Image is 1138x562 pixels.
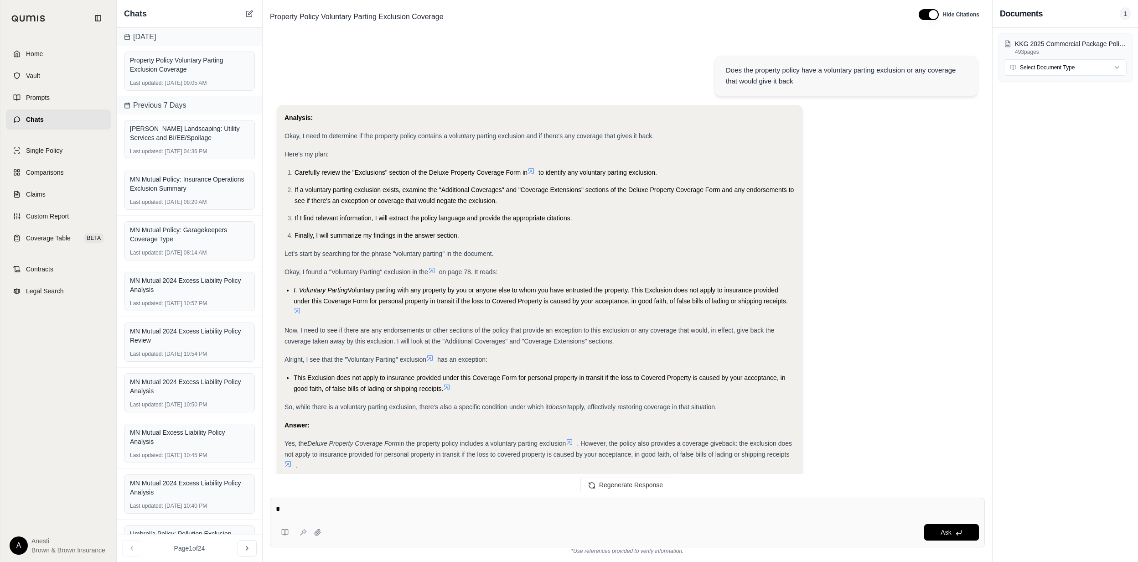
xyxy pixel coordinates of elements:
a: Coverage TableBETA [6,228,111,248]
div: MN Mutual 2024 Excess Liability Policy Analysis [130,276,249,294]
span: Carefully review the "Exclusions" section of the Deluxe Property Coverage Form in [295,169,528,176]
span: Last updated: [130,452,163,459]
div: [DATE] 09:05 AM [130,79,249,87]
span: Claims [26,190,46,199]
span: Legal Search [26,286,64,296]
a: Comparisons [6,162,111,182]
span: Single Policy [26,146,62,155]
span: Coverage Table [26,234,71,243]
span: Here's my plan: [284,151,329,158]
span: in the property policy includes a voluntary parting exclusion [399,440,566,447]
button: KKG 2025 Commercial Package Policy 1 (1).pdf493pages [1004,39,1127,56]
h3: Documents [1000,7,1043,20]
span: Voluntary parting with any property by you or anyone else to whom you have entrusted the property... [294,286,788,305]
span: So, while there is a voluntary parting exclusion, there's also a specific condition under which it [284,403,548,411]
a: Prompts [6,88,111,108]
div: [DATE] 10:40 PM [130,502,249,510]
span: Last updated: [130,249,163,256]
span: 1 [1120,7,1131,20]
div: Does the property policy have a voluntary parting exclusion or any coverage that would give it back [726,65,967,87]
a: Home [6,44,111,64]
div: [DATE] 10:57 PM [130,300,249,307]
span: Hide Citations [942,11,979,18]
a: Single Policy [6,140,111,161]
strong: Analysis: [284,114,313,121]
div: MN Mutual 2024 Excess Liability Policy Analysis [130,479,249,497]
a: Vault [6,66,111,86]
span: Home [26,49,43,58]
a: Legal Search [6,281,111,301]
span: Anesti [31,536,105,546]
div: MN Mutual Excess Liability Policy Analysis [130,428,249,446]
div: MN Mutual 2024 Excess Liability Policy Analysis [130,377,249,395]
span: . [295,462,297,469]
span: Alright, I see that the "Voluntary Parting" exclusion [284,356,426,363]
span: Chats [26,115,44,124]
span: Okay, I need to determine if the property policy contains a voluntary parting exclusion and if th... [284,132,654,140]
span: This Exclusion does not apply to insurance provided under this Coverage Form for personal propert... [294,374,786,392]
a: Contracts [6,259,111,279]
span: If a voluntary parting exclusion exists, examine the "Additional Coverages" and "Coverage Extensi... [295,186,794,204]
span: Vault [26,71,40,80]
p: 493 pages [1015,48,1127,56]
div: MN Mutual Policy: Insurance Operations Exclusion Summary [130,175,249,193]
div: [PERSON_NAME] Landscaping: Utility Services and BI/EE/Spoilage [130,124,249,142]
strong: Answer: [284,421,310,429]
span: Let's start by searching for the phrase "voluntary parting" in the document. [284,250,494,257]
div: [DATE] 08:14 AM [130,249,249,256]
span: Now, I need to see if there are any endorsements or other sections of the policy that provide an ... [284,327,774,345]
a: Chats [6,109,111,130]
p: KKG 2025 Commercial Package Policy 1 (1).pdf [1015,39,1127,48]
div: Umbrella Policy: Pollution Exclusion Amendment Summary & Impact [130,529,249,547]
button: Regenerate Response [580,478,674,492]
div: Property Policy Voluntary Parting Exclusion Coverage [130,56,249,74]
span: Custom Report [26,212,69,221]
div: [DATE] 10:45 PM [130,452,249,459]
span: Okay, I found a "Voluntary Parting" exclusion in the [284,268,428,276]
span: Chats [124,7,147,20]
a: Claims [6,184,111,204]
div: MN Mutual Policy: Garagekeepers Coverage Type [130,225,249,244]
span: has an exception: [437,356,487,363]
span: Last updated: [130,401,163,408]
a: Custom Report [6,206,111,226]
span: Contracts [26,265,53,274]
span: I. Voluntary Parting [294,286,348,294]
span: Property Policy Voluntary Parting Exclusion Coverage [266,10,447,24]
span: If I find relevant information, I will extract the policy language and provide the appropriate ci... [295,214,572,222]
em: Deluxe Property Coverage Form [307,440,399,447]
span: Last updated: [130,148,163,155]
div: Edit Title [266,10,908,24]
span: Last updated: [130,350,163,358]
span: Last updated: [130,300,163,307]
span: Comparisons [26,168,63,177]
div: [DATE] [117,28,262,46]
span: Ask [941,529,951,536]
div: [DATE] 10:54 PM [130,350,249,358]
span: . However, the policy also provides a coverage giveback: the exclusion does not apply to insuranc... [284,440,792,458]
div: [DATE] 08:20 AM [130,198,249,206]
span: on page 78. It reads: [439,268,497,276]
span: to identify any voluntary parting exclusion. [538,169,657,176]
button: New Chat [244,8,255,19]
span: Page 1 of 24 [174,544,205,553]
img: Qumis Logo [11,15,46,22]
button: Ask [924,524,979,541]
span: Prompts [26,93,50,102]
button: Collapse sidebar [91,11,105,26]
span: Brown & Brown Insurance [31,546,105,555]
span: Finally, I will summarize my findings in the answer section. [295,232,459,239]
span: Last updated: [130,198,163,206]
span: apply, effectively restoring coverage in that situation. [569,403,717,411]
div: A [10,536,28,555]
span: Regenerate Response [599,481,663,489]
span: Last updated: [130,502,163,510]
span: Yes, the [284,440,307,447]
div: MN Mutual 2024 Excess Liability Policy Review [130,327,249,345]
span: BETA [84,234,103,243]
div: [DATE] 04:36 PM [130,148,249,155]
span: Last updated: [130,79,163,87]
div: *Use references provided to verify information. [270,547,985,555]
em: doesn't [548,403,569,411]
div: Previous 7 Days [117,96,262,114]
